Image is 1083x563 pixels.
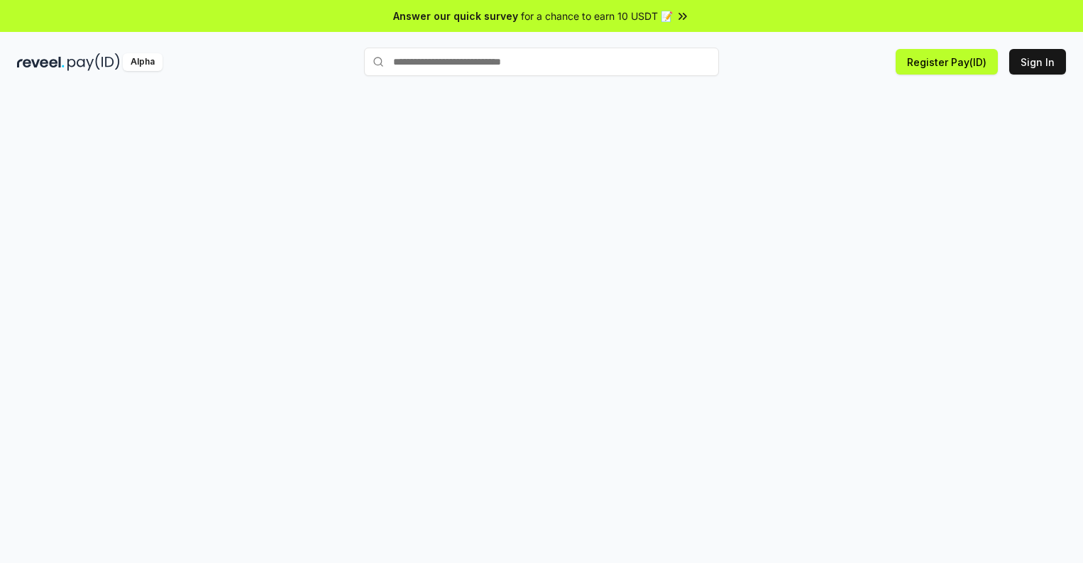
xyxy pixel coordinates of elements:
[17,53,65,71] img: reveel_dark
[393,9,518,23] span: Answer our quick survey
[896,49,998,75] button: Register Pay(ID)
[1009,49,1066,75] button: Sign In
[67,53,120,71] img: pay_id
[123,53,163,71] div: Alpha
[521,9,673,23] span: for a chance to earn 10 USDT 📝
